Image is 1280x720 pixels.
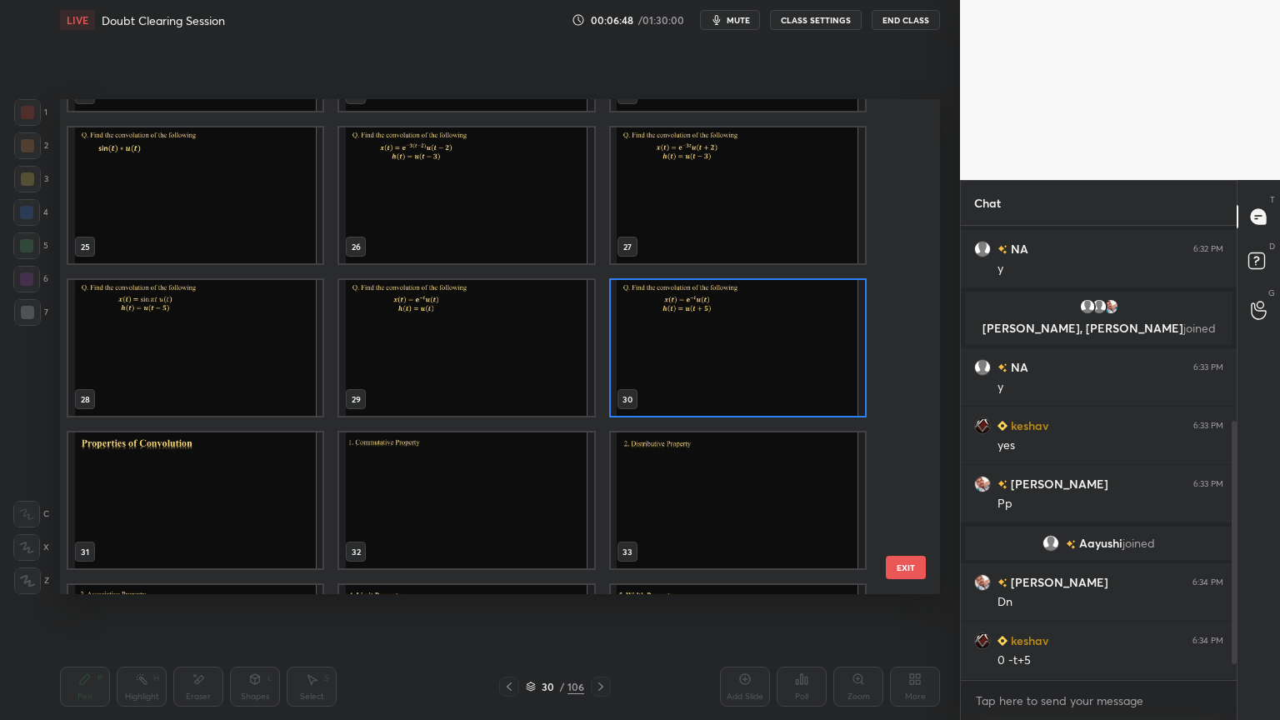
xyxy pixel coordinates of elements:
span: Aayushi [1079,537,1122,550]
div: 6 [13,266,48,292]
div: 7 [14,299,48,326]
img: default.png [974,241,991,257]
div: X [13,534,49,561]
img: 1756904397KYTMP3.pdf [339,280,593,416]
img: no-rating-badge.077c3623.svg [997,480,1007,489]
div: 6:33 PM [1193,362,1223,372]
p: [PERSON_NAME], [PERSON_NAME] [975,322,1222,335]
div: 6:33 PM [1193,479,1223,489]
img: 1756904397KYTMP3.pdf [339,432,593,568]
div: yes [997,437,1223,454]
button: End Class [872,10,940,30]
button: mute [700,10,760,30]
span: joined [1122,537,1155,550]
h6: keshav [1007,632,1048,649]
div: / [559,682,564,692]
h6: keshav [1007,417,1048,434]
img: 1756904397KYTMP3.pdf [611,280,865,416]
div: 6:32 PM [1193,244,1223,254]
span: mute [727,14,750,26]
div: 106 [567,679,584,694]
img: default.png [1091,298,1107,315]
div: 0 -t+5 [997,652,1223,669]
p: D [1269,240,1275,252]
img: 219fde80e6c248bfa3ccb4a9ff731acb.18690801_3 [974,632,991,649]
img: 1756904397KYTMP3.pdf [68,127,322,263]
img: 1756904397KYTMP3.pdf [611,127,865,263]
div: 2 [14,132,48,159]
img: 3 [1102,298,1119,315]
div: 3 [14,166,48,192]
p: Chat [961,181,1014,225]
div: grid [961,226,1237,680]
img: 3 [974,476,991,492]
img: default.png [1079,298,1096,315]
img: default.png [974,359,991,376]
div: grid [60,99,911,594]
img: Learner_Badge_beginner_1_8b307cf2a0.svg [997,636,1007,646]
h6: [PERSON_NAME] [1007,475,1108,492]
div: 1 [14,99,47,126]
img: 1756904397KYTMP3.pdf [611,432,865,568]
span: joined [1183,320,1216,336]
p: T [1270,193,1275,206]
h6: NA [1007,240,1028,257]
div: Pp [997,496,1223,512]
div: C [13,501,49,527]
img: no-rating-badge.077c3623.svg [997,245,1007,254]
div: 6:34 PM [1192,577,1223,587]
div: 30 [539,682,556,692]
div: Z [14,567,49,594]
button: EXIT [886,556,926,579]
img: 1756904397KYTMP3.pdf [339,127,593,263]
button: CLASS SETTINGS [770,10,862,30]
div: y [997,379,1223,396]
img: 3 [974,574,991,591]
p: G [1268,287,1275,299]
img: no-rating-badge.077c3623.svg [997,363,1007,372]
h4: Doubt Clearing Session [102,12,225,28]
img: 1756904397KYTMP3.pdf [68,280,322,416]
img: Learner_Badge_beginner_1_8b307cf2a0.svg [997,421,1007,431]
img: no-rating-badge.077c3623.svg [1066,540,1076,549]
div: 6:34 PM [1192,636,1223,646]
div: y [997,261,1223,277]
img: no-rating-badge.077c3623.svg [997,578,1007,587]
div: 6:33 PM [1193,421,1223,431]
h6: NA [1007,358,1028,376]
div: LIVE [60,10,95,30]
img: 1756904397KYTMP3.pdf [68,432,322,568]
img: 219fde80e6c248bfa3ccb4a9ff731acb.18690801_3 [974,417,991,434]
h6: [PERSON_NAME] [1007,573,1108,591]
div: 4 [13,199,48,226]
img: default.png [1042,535,1059,552]
div: Dn [997,594,1223,611]
div: 5 [13,232,48,259]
